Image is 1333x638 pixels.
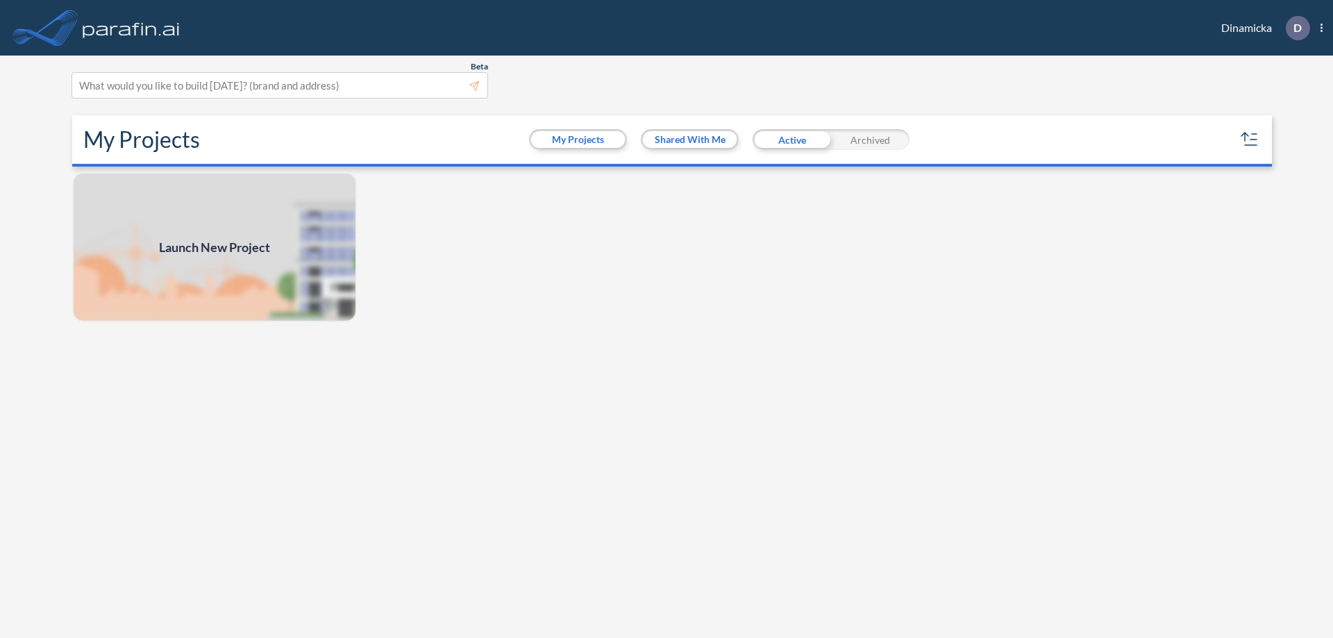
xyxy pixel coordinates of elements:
[72,172,357,322] a: Launch New Project
[471,61,488,72] span: Beta
[80,14,183,42] img: logo
[1293,22,1302,34] p: D
[159,238,270,257] span: Launch New Project
[1200,16,1323,40] div: Dinamicka
[643,131,737,148] button: Shared With Me
[72,172,357,322] img: add
[83,126,200,153] h2: My Projects
[1239,128,1261,151] button: sort
[753,129,831,150] div: Active
[831,129,909,150] div: Archived
[531,131,625,148] button: My Projects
